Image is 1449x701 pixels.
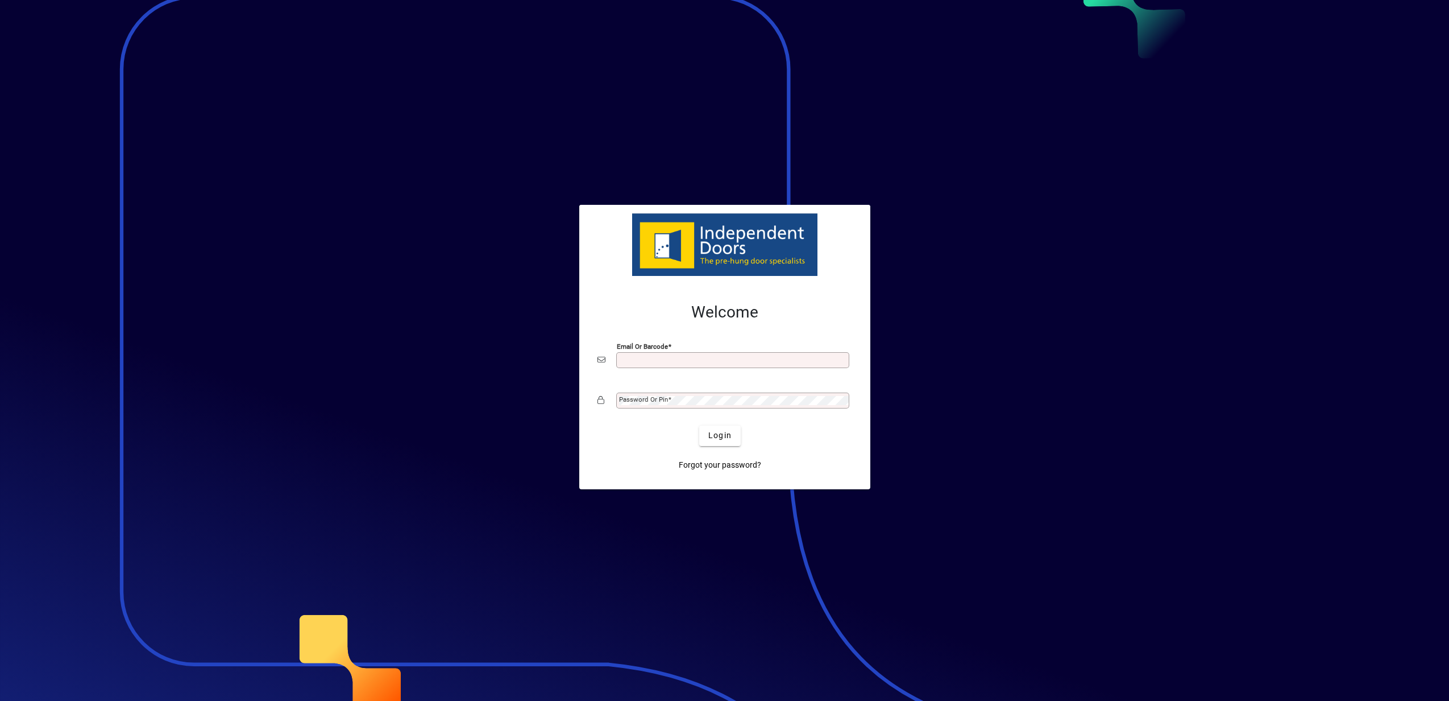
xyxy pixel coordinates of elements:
h2: Welcome [597,303,852,322]
span: Login [708,430,732,442]
a: Forgot your password? [674,455,766,476]
span: Forgot your password? [679,459,761,471]
mat-label: Email or Barcode [617,342,668,350]
button: Login [699,426,741,446]
mat-label: Password or Pin [619,395,668,403]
